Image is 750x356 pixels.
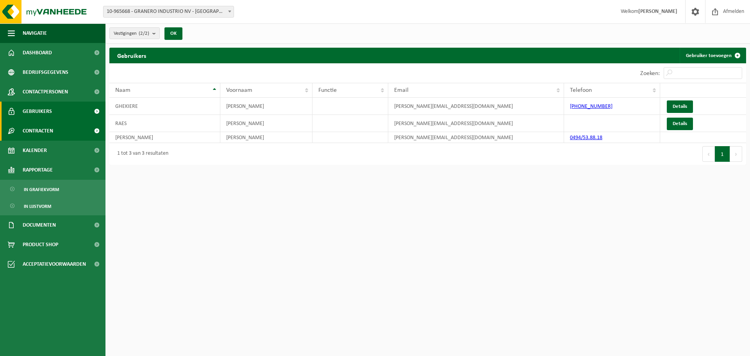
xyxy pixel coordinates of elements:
span: Gebruikers [23,102,52,121]
td: [PERSON_NAME] [220,98,312,115]
span: In lijstvorm [24,199,51,214]
span: Functie [318,87,337,93]
button: Vestigingen(2/2) [109,27,160,39]
td: [PERSON_NAME] [109,132,220,143]
a: Details [667,100,693,113]
td: [PERSON_NAME] [220,132,312,143]
span: Dashboard [23,43,52,63]
span: Voornaam [226,87,252,93]
a: Gebruiker toevoegen [680,48,745,63]
span: Email [394,87,409,93]
span: Telefoon [570,87,592,93]
span: Naam [115,87,130,93]
span: 10-965668 - GRANERO INDUSTRIO NV - ROESELARE [103,6,234,18]
span: In grafiekvorm [24,182,59,197]
label: Zoeken: [640,70,660,77]
td: [PERSON_NAME][EMAIL_ADDRESS][DOMAIN_NAME] [388,132,564,143]
span: Acceptatievoorwaarden [23,254,86,274]
span: Contactpersonen [23,82,68,102]
div: 1 tot 3 van 3 resultaten [113,147,168,161]
span: Bedrijfsgegevens [23,63,68,82]
h2: Gebruikers [109,48,154,63]
span: Contracten [23,121,53,141]
a: Details [667,118,693,130]
a: In lijstvorm [2,199,104,213]
span: Kalender [23,141,47,160]
button: Previous [702,146,715,162]
td: GHEKIERE [109,98,220,115]
td: [PERSON_NAME][EMAIL_ADDRESS][DOMAIN_NAME] [388,115,564,132]
button: OK [164,27,182,40]
td: RAES [109,115,220,132]
strong: [PERSON_NAME] [638,9,677,14]
span: Vestigingen [114,28,149,39]
td: [PERSON_NAME] [220,115,312,132]
a: 0494/53.88.18 [570,135,602,141]
span: Product Shop [23,235,58,254]
span: Documenten [23,215,56,235]
a: [PHONE_NUMBER] [570,104,612,109]
td: [PERSON_NAME][EMAIL_ADDRESS][DOMAIN_NAME] [388,98,564,115]
span: 10-965668 - GRANERO INDUSTRIO NV - ROESELARE [104,6,234,17]
count: (2/2) [139,31,149,36]
button: Next [730,146,742,162]
button: 1 [715,146,730,162]
a: In grafiekvorm [2,182,104,197]
span: Navigatie [23,23,47,43]
span: Rapportage [23,160,53,180]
